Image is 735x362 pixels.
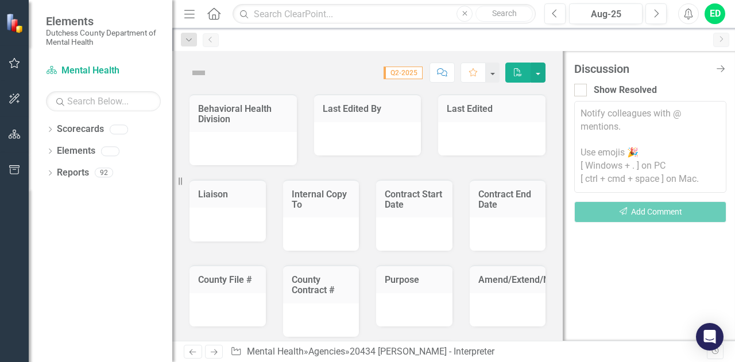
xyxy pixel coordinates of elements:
[574,63,709,75] div: Discussion
[384,67,423,79] span: Q2-2025
[95,168,113,178] div: 92
[57,145,95,158] a: Elements
[447,104,537,114] h3: Last Edited
[198,104,288,124] h3: Behavioral Health Division
[247,346,304,357] a: Mental Health
[189,64,208,82] img: Not Defined
[46,14,161,28] span: Elements
[573,7,639,21] div: Aug-25
[574,201,726,223] button: Add Comment
[475,6,533,22] button: Search
[308,346,345,357] a: Agencies
[6,13,26,33] img: ClearPoint Strategy
[594,84,657,97] div: Show Resolved
[385,189,444,209] h3: Contract Start Date
[478,275,562,285] h3: Amend/Extend/New
[569,3,643,24] button: Aug-25
[292,189,351,209] h3: Internal Copy To
[350,346,494,357] div: 20434 [PERSON_NAME] - Interpreter
[385,275,444,285] h3: Purpose
[323,104,413,114] h3: Last Edited By
[233,4,536,24] input: Search ClearPoint...
[292,275,351,295] h3: County Contract #
[696,323,724,351] div: Open Intercom Messenger
[478,189,537,209] h3: Contract End Date
[46,91,161,111] input: Search Below...
[705,3,725,24] button: ED
[492,9,517,18] span: Search
[198,189,257,200] h3: Liaison
[198,275,257,285] h3: County File #
[46,28,161,47] small: Dutchess County Department of Mental Health
[230,345,706,359] div: » »
[57,166,89,180] a: Reports
[57,123,104,136] a: Scorecards
[46,64,161,77] a: Mental Health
